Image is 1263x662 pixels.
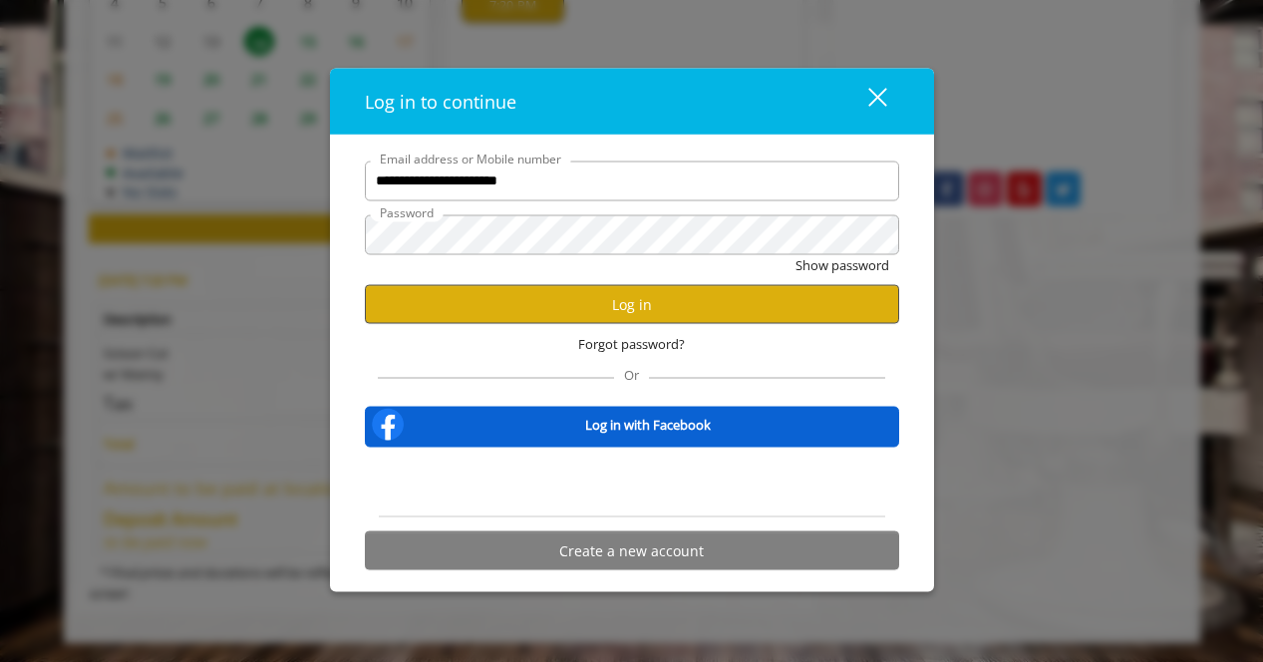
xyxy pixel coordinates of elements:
b: Log in with Facebook [585,414,711,435]
button: close dialog [831,81,899,122]
button: Log in [365,285,899,324]
div: close dialog [845,86,885,116]
span: Forgot password? [578,334,685,355]
button: Show password [795,254,889,275]
label: Password [370,202,444,221]
span: Or [614,366,649,384]
label: Email address or Mobile number [370,149,571,167]
button: Create a new account [365,531,899,570]
span: Log in to continue [365,89,516,113]
img: facebook-logo [368,405,408,445]
input: Password [365,214,899,254]
iframe: Sign in with Google Button [530,461,733,504]
input: Email address or Mobile number [365,161,899,200]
